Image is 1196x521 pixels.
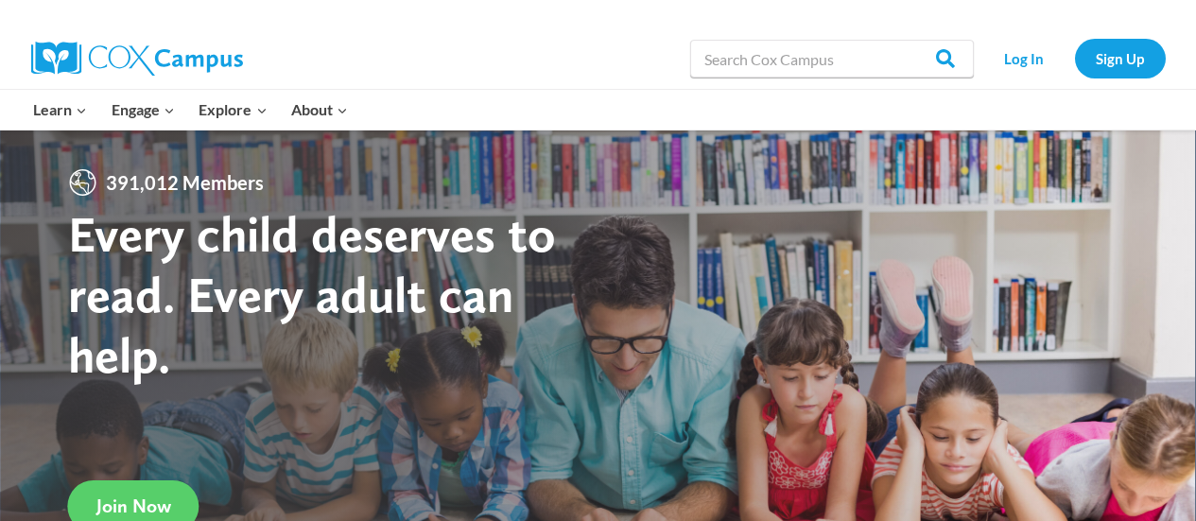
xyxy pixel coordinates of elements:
[112,97,175,122] span: Engage
[33,97,87,122] span: Learn
[68,203,556,384] strong: Every child deserves to read. Every adult can help.
[98,167,271,198] span: 391,012 Members
[983,39,1066,78] a: Log In
[199,97,267,122] span: Explore
[96,495,171,517] span: Join Now
[291,97,348,122] span: About
[22,90,360,130] nav: Primary Navigation
[983,39,1166,78] nav: Secondary Navigation
[690,40,974,78] input: Search Cox Campus
[31,42,243,76] img: Cox Campus
[1075,39,1166,78] a: Sign Up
